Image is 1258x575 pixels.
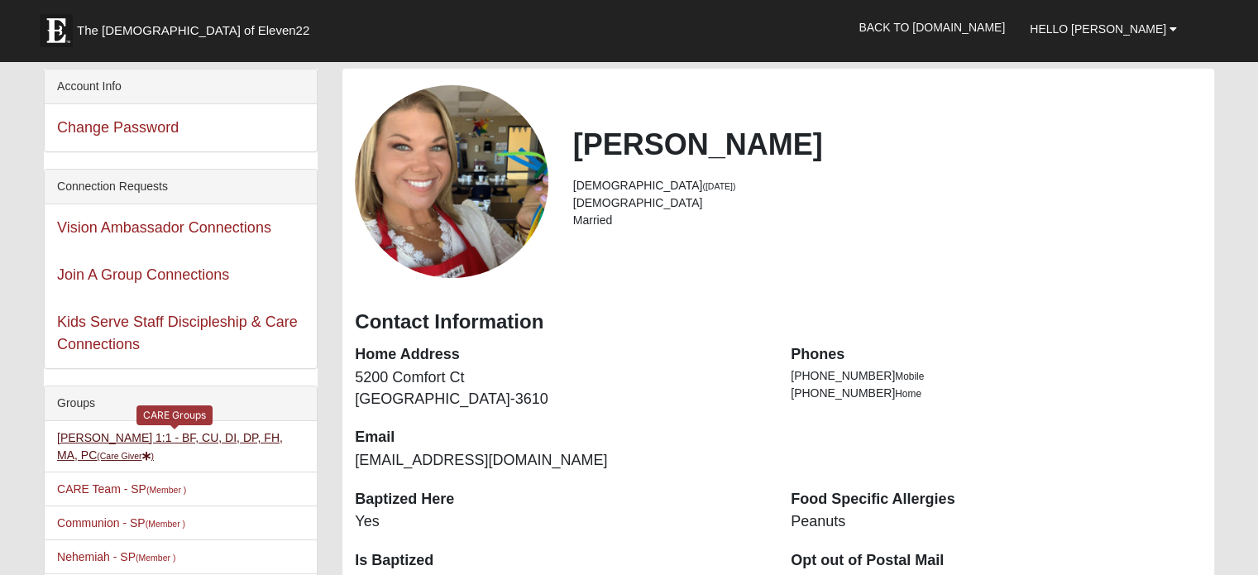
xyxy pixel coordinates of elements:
div: Connection Requests [45,170,317,204]
dt: Home Address [355,344,766,366]
small: (Care Giver ) [97,451,154,461]
small: (Member ) [136,553,175,563]
a: Change Password [57,119,179,136]
li: Married [573,212,1202,229]
small: (Member ) [146,485,186,495]
li: [DEMOGRAPHIC_DATA] [573,177,1202,194]
a: Back to [DOMAIN_NAME] [846,7,1017,48]
span: Home [895,388,921,400]
a: [PERSON_NAME] 1:1 - BF, CU, DI, DP, FH, MA, PC(Care Giver) [57,431,283,462]
small: (Member ) [146,519,185,529]
h2: [PERSON_NAME] [573,127,1202,162]
dt: Opt out of Postal Mail [791,550,1202,572]
div: CARE Groups [136,405,213,424]
dd: 5200 Comfort Ct [GEOGRAPHIC_DATA]-3610 [355,367,766,410]
dd: Yes [355,511,766,533]
a: Kids Serve Staff Discipleship & Care Connections [57,314,298,352]
dt: Baptized Here [355,489,766,510]
div: Groups [45,386,317,421]
span: The [DEMOGRAPHIC_DATA] of Eleven22 [77,22,309,39]
span: Mobile [895,371,924,382]
a: Hello [PERSON_NAME] [1017,8,1189,50]
dd: [EMAIL_ADDRESS][DOMAIN_NAME] [355,450,766,472]
a: CARE Team - SP(Member ) [57,482,186,496]
dd: Peanuts [791,511,1202,533]
a: View Fullsize Photo [355,85,548,278]
img: Eleven22 logo [40,14,73,47]
span: Hello [PERSON_NAME] [1030,22,1166,36]
li: [PHONE_NUMBER] [791,367,1202,385]
li: [PHONE_NUMBER] [791,385,1202,402]
h3: Contact Information [355,310,1202,334]
li: [DEMOGRAPHIC_DATA] [573,194,1202,212]
div: Account Info [45,69,317,104]
a: The [DEMOGRAPHIC_DATA] of Eleven22 [31,6,362,47]
a: Communion - SP(Member ) [57,516,185,529]
small: ([DATE]) [702,181,735,191]
a: Vision Ambassador Connections [57,219,271,236]
dt: Phones [791,344,1202,366]
a: Join A Group Connections [57,266,229,283]
a: Nehemiah - SP(Member ) [57,550,175,563]
dt: Is Baptized [355,550,766,572]
dt: Email [355,427,766,448]
dt: Food Specific Allergies [791,489,1202,510]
